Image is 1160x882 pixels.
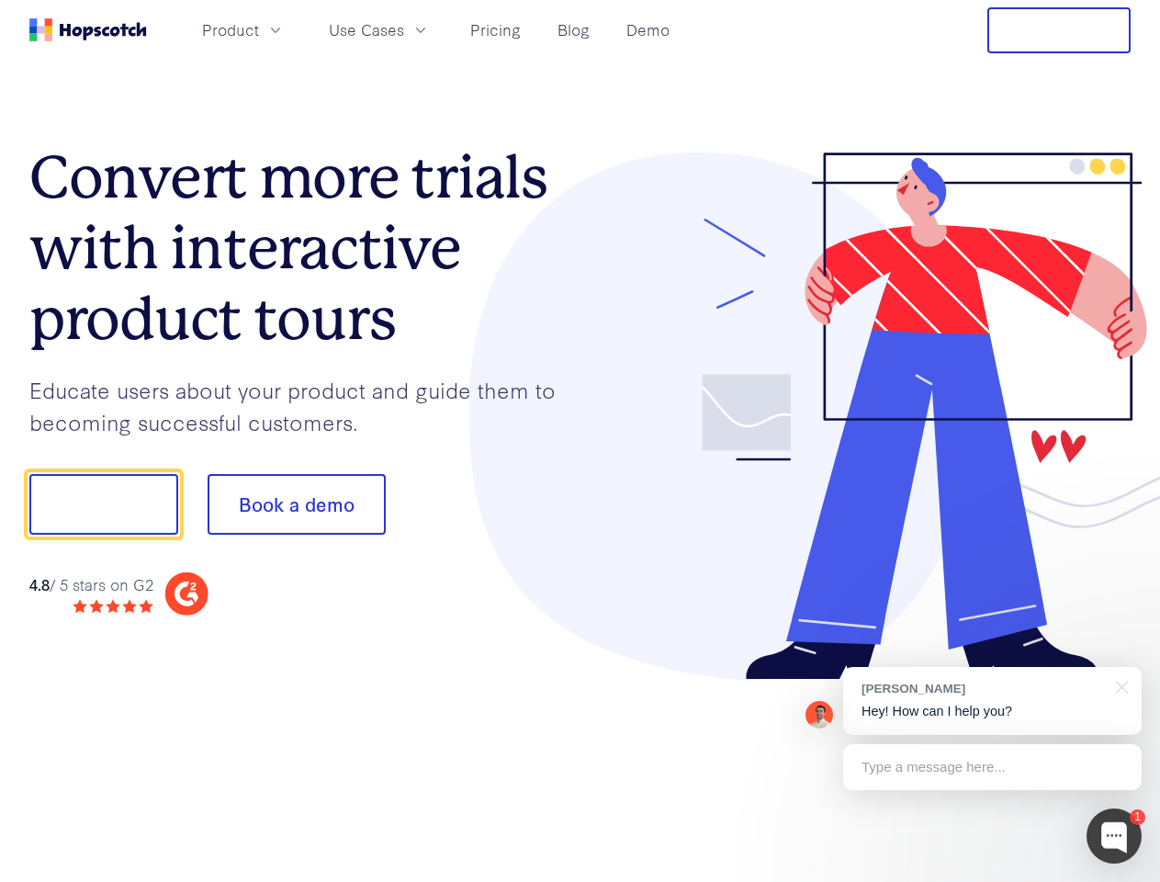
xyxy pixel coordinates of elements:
a: Blog [550,15,597,45]
div: [PERSON_NAME] [862,680,1105,697]
p: Educate users about your product and guide them to becoming successful customers. [29,374,580,437]
p: Hey! How can I help you? [862,702,1123,721]
span: Product [202,18,259,41]
button: Use Cases [318,15,441,45]
button: Free Trial [987,7,1131,53]
div: 1 [1130,809,1145,825]
a: Demo [619,15,677,45]
strong: 4.8 [29,573,50,594]
button: Product [191,15,296,45]
a: Home [29,18,147,41]
div: / 5 stars on G2 [29,573,153,596]
button: Book a demo [208,474,386,535]
span: Use Cases [329,18,404,41]
h1: Convert more trials with interactive product tours [29,142,580,354]
img: Mark Spera [805,701,833,729]
div: Type a message here... [843,744,1142,790]
button: Show me! [29,474,178,535]
a: Pricing [463,15,528,45]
